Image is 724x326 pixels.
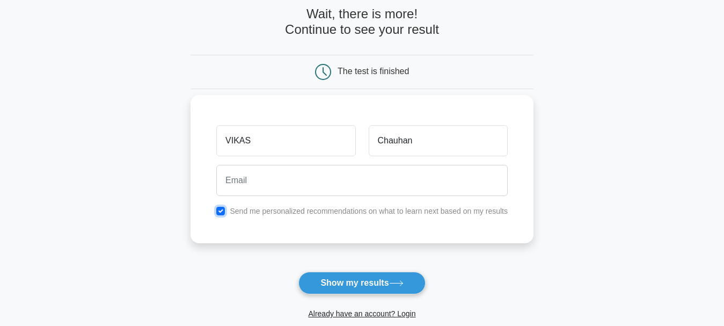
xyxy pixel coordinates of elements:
[230,207,508,215] label: Send me personalized recommendations on what to learn next based on my results
[298,272,425,294] button: Show my results
[216,165,508,196] input: Email
[308,309,415,318] a: Already have an account? Login
[216,125,355,156] input: First name
[369,125,508,156] input: Last name
[191,6,533,38] h4: Wait, there is more! Continue to see your result
[338,67,409,76] div: The test is finished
